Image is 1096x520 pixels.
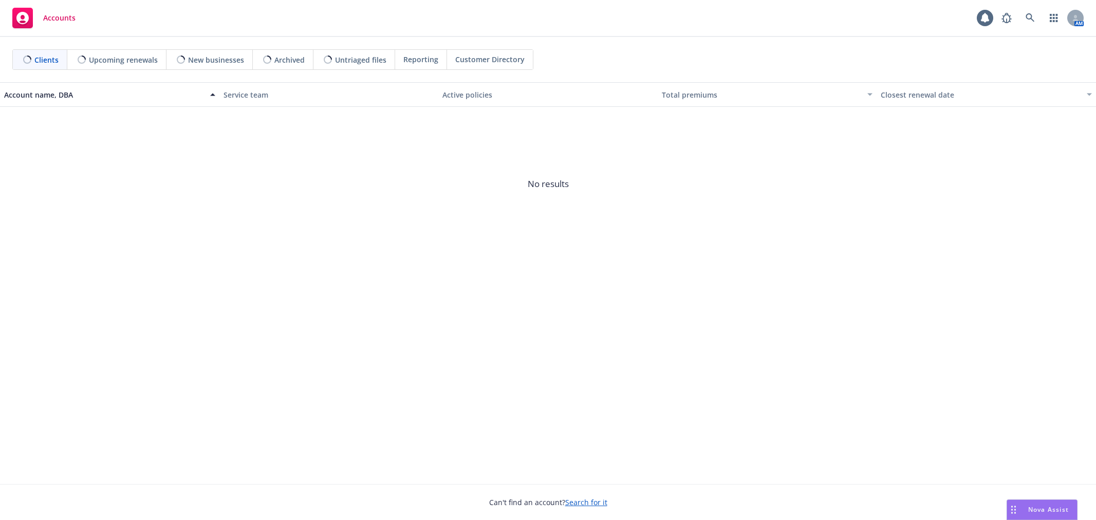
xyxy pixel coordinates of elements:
span: Reporting [403,54,438,65]
span: Clients [34,54,59,65]
a: Accounts [8,4,80,32]
div: Active policies [442,89,654,100]
span: Can't find an account? [489,497,607,508]
a: Search for it [565,497,607,507]
div: Account name, DBA [4,89,204,100]
button: Active policies [438,82,658,107]
button: Closest renewal date [877,82,1096,107]
div: Drag to move [1007,500,1020,519]
a: Switch app [1044,8,1064,28]
span: Archived [274,54,305,65]
button: Nova Assist [1007,499,1078,520]
span: Customer Directory [455,54,525,65]
span: Accounts [43,14,76,22]
div: Closest renewal date [881,89,1081,100]
span: Untriaged files [335,54,386,65]
a: Report a Bug [996,8,1017,28]
div: Service team [224,89,435,100]
span: New businesses [188,54,244,65]
span: Nova Assist [1028,505,1069,514]
span: Upcoming renewals [89,54,158,65]
button: Service team [219,82,439,107]
button: Total premiums [658,82,877,107]
div: Total premiums [662,89,862,100]
a: Search [1020,8,1041,28]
